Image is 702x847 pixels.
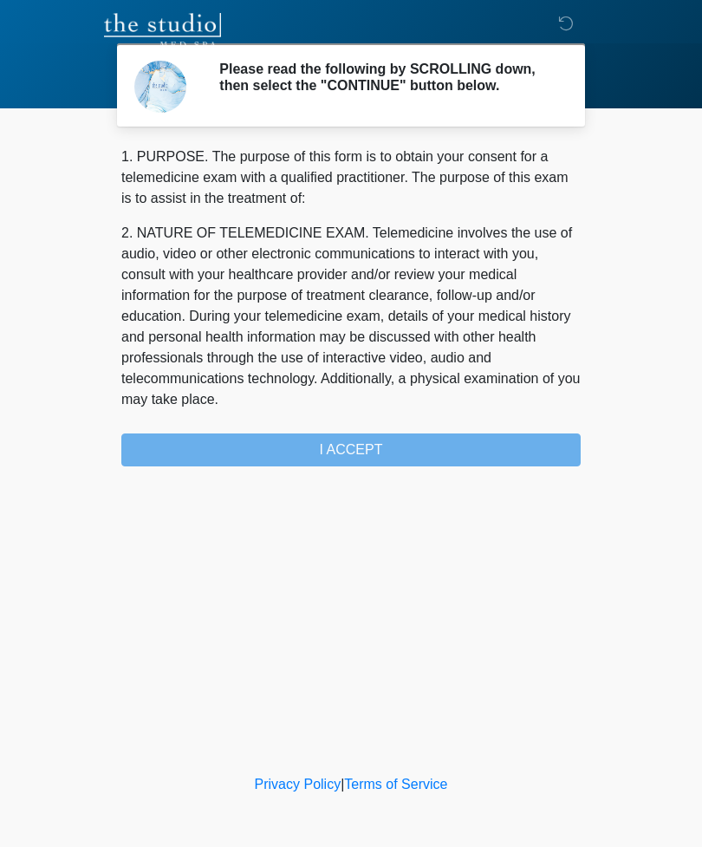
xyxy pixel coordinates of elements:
p: 1. PURPOSE. The purpose of this form is to obtain your consent for a telemedicine exam with a qua... [121,147,581,209]
a: | [341,777,344,792]
img: The Studio Med Spa Logo [104,13,221,48]
a: Privacy Policy [255,777,341,792]
img: Agent Avatar [134,61,186,113]
a: Terms of Service [344,777,447,792]
p: 2. NATURE OF TELEMEDICINE EXAM. Telemedicine involves the use of audio, video or other electronic... [121,223,581,410]
h2: Please read the following by SCROLLING down, then select the "CONTINUE" button below. [219,61,555,94]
